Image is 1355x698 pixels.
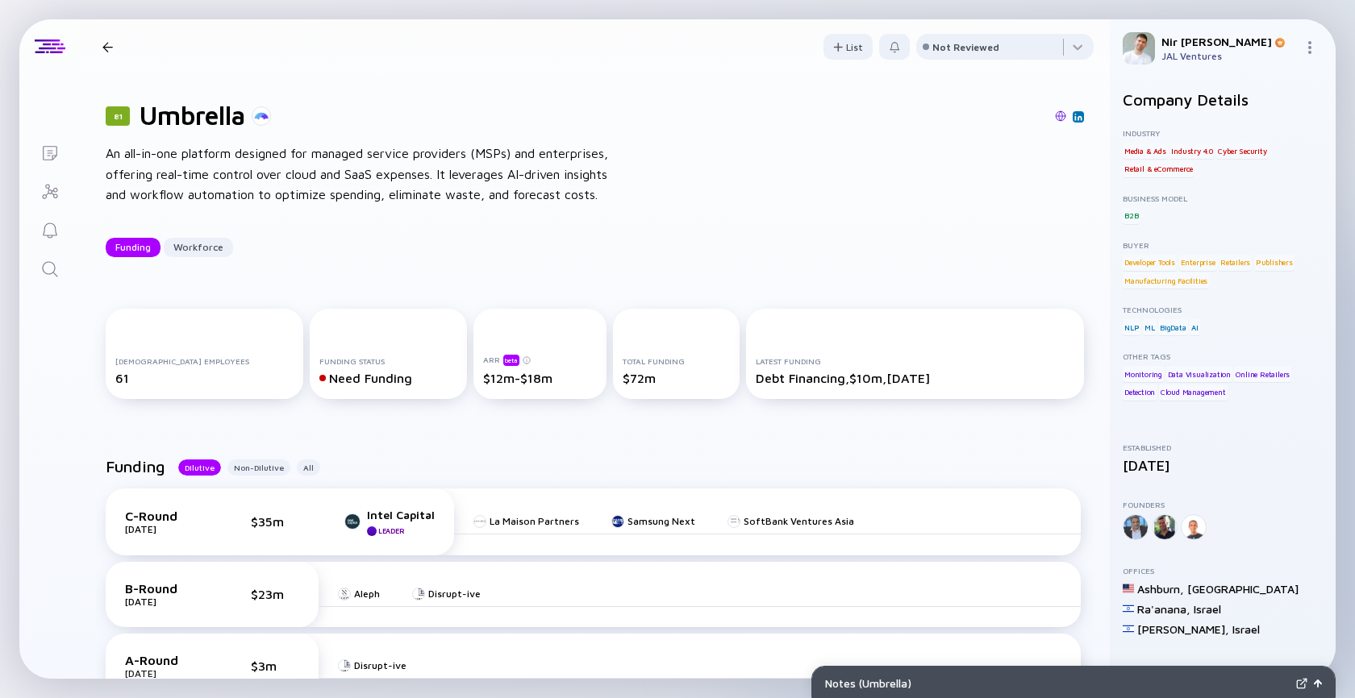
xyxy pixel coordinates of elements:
div: Data Visualization [1166,366,1232,382]
div: Funding Status [319,356,457,366]
a: Disrupt-ive [412,588,481,600]
a: Reminders [19,210,80,248]
div: An all-in-one platform designed for managed service providers (MSPs) and enterprises, offering re... [106,143,622,206]
div: Industry 4.0 [1169,143,1215,159]
a: Samsung Next [611,515,695,527]
div: B-Round [125,581,206,596]
div: NLP [1123,319,1140,335]
div: [DATE] [125,523,206,535]
h2: Funding [106,457,165,476]
a: Search [19,248,80,287]
div: Disrupt-ive [428,588,481,600]
div: Latest Funding [756,356,1074,366]
img: Nir Profile Picture [1123,32,1155,64]
div: Cyber Security [1216,143,1268,159]
div: A-Round [125,653,206,667]
button: Funding [106,238,161,257]
div: Publishers [1254,255,1295,271]
div: Workforce [164,235,233,260]
div: Samsung Next [627,515,695,527]
div: BigData [1158,319,1188,335]
div: Total Funding [623,356,729,366]
div: 81 [106,106,130,126]
div: Business Model [1123,193,1323,203]
div: $23m [251,587,299,601]
div: [DEMOGRAPHIC_DATA] Employees [115,356,294,366]
div: [DATE] [125,667,206,679]
img: Israel Flag [1123,623,1134,634]
div: Disrupt-ive [354,659,406,671]
div: Nir [PERSON_NAME] [1161,35,1297,48]
a: La Maison Partners [473,515,579,527]
div: Not Reviewed [932,41,999,53]
div: Need Funding [319,371,457,385]
div: Founders [1123,500,1323,509]
div: [PERSON_NAME] , [1137,622,1229,636]
img: Open Notes [1314,679,1322,688]
a: Aleph [338,588,380,600]
div: 61 [115,371,294,385]
div: [GEOGRAPHIC_DATA] [1187,582,1299,596]
img: Expand Notes [1296,678,1307,689]
a: Intel CapitalLeader [344,508,435,536]
div: Israel [1194,602,1221,616]
div: $72m [623,371,729,385]
img: United States Flag [1123,583,1134,594]
div: Buyer [1123,240,1323,250]
div: ARR [483,354,597,366]
div: Developer Tools [1123,255,1177,271]
div: Israel [1232,622,1260,636]
div: Online Retailers [1234,366,1291,382]
button: Non-Dilutive [227,459,290,476]
a: Disrupt-ive [338,659,406,671]
img: Menu [1303,41,1316,54]
button: List [823,34,873,60]
div: beta [503,355,519,366]
div: ML [1143,319,1157,335]
div: Retail & eCommerce [1123,161,1194,177]
div: La Maison Partners [490,515,579,527]
div: Debt Financing, $10m, [DATE] [756,371,1074,385]
div: $12m-$18m [483,371,597,385]
img: Israel Flag [1123,603,1134,614]
div: JAL Ventures [1161,50,1297,62]
div: Established [1123,442,1323,452]
div: Aleph [354,588,380,600]
div: Ashburn , [1137,582,1184,596]
div: Ra'anana , [1137,602,1190,616]
img: Umbrella Website [1055,110,1066,122]
div: Cloud Management [1159,384,1228,401]
h1: Umbrella [140,100,245,131]
div: Technologies [1123,305,1323,314]
div: Intel Capital [367,508,435,521]
a: Investor Map [19,171,80,210]
div: Manufacturing Facilities [1123,272,1209,289]
button: Workforce [164,238,233,257]
button: Dilutive [178,459,221,476]
div: List [823,35,873,60]
div: Retailers [1219,255,1252,271]
div: [DATE] [125,596,206,608]
img: Umbrella Linkedin Page [1074,113,1082,121]
div: Enterprise [1179,255,1217,271]
div: Notes ( Umbrella ) [825,676,1290,690]
div: Funding [106,235,161,260]
div: C-Round [125,509,206,523]
div: $35m [251,514,299,529]
div: Detection [1123,384,1157,401]
div: [DATE] [1123,457,1323,474]
a: Lists [19,132,80,171]
div: Media & Ads [1123,143,1168,159]
div: Leader [378,526,404,535]
div: Other Tags [1123,351,1323,361]
div: SoftBank Ventures Asia [744,515,854,527]
div: Offices [1123,566,1323,575]
button: All [297,459,320,476]
div: Monitoring [1123,366,1164,382]
h2: Company Details [1123,90,1323,109]
a: SoftBank Ventures Asia [728,515,854,527]
div: B2B [1123,208,1140,224]
div: Industry [1123,128,1323,138]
